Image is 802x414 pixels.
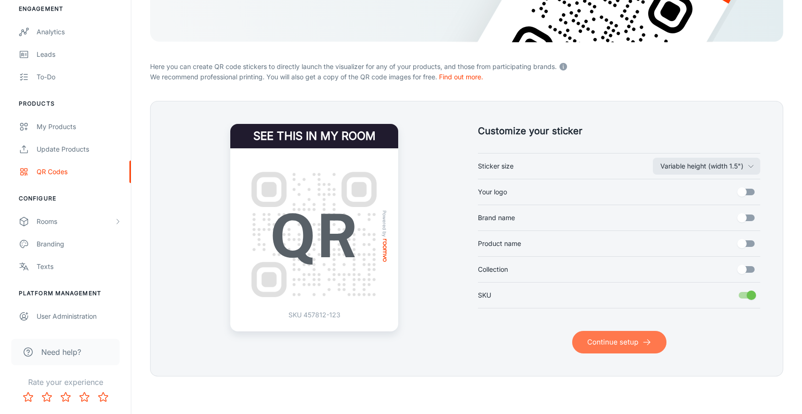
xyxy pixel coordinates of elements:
button: Rate 4 star [75,388,94,406]
h4: See this in my room [230,124,398,148]
img: QR Code Example [242,162,387,307]
p: SKU 457812-123 [288,310,340,320]
button: Rate 5 star [94,388,113,406]
div: My Products [37,122,121,132]
div: To-do [37,72,121,82]
span: Brand name [478,213,515,223]
p: We recommend professional printing. You will also get a copy of the QR code images for free. [150,72,783,82]
div: Branding [37,239,121,249]
button: Rate 2 star [38,388,56,406]
p: Rate your experience [8,376,123,388]
button: Rate 1 star [19,388,38,406]
span: Product name [478,238,521,249]
div: Analytics [37,27,121,37]
div: QR Codes [37,167,121,177]
img: roomvo [383,239,386,262]
button: Rate 3 star [56,388,75,406]
a: Find out more. [439,73,483,81]
span: Powered by [380,210,389,237]
span: Collection [478,264,508,275]
button: Continue setup [572,331,666,353]
div: Rooms [37,216,114,227]
span: Need help? [41,346,81,358]
span: SKU [478,290,491,300]
div: Update Products [37,144,121,154]
span: Sticker size [478,161,514,171]
div: Texts [37,261,121,272]
h5: Customize your sticker [478,124,760,138]
span: Your logo [478,187,507,197]
p: Here you can create QR code stickers to directly launch the visualizer for any of your products, ... [150,60,783,72]
div: Leads [37,49,121,60]
button: Sticker size [653,158,760,175]
div: User Administration [37,311,121,322]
